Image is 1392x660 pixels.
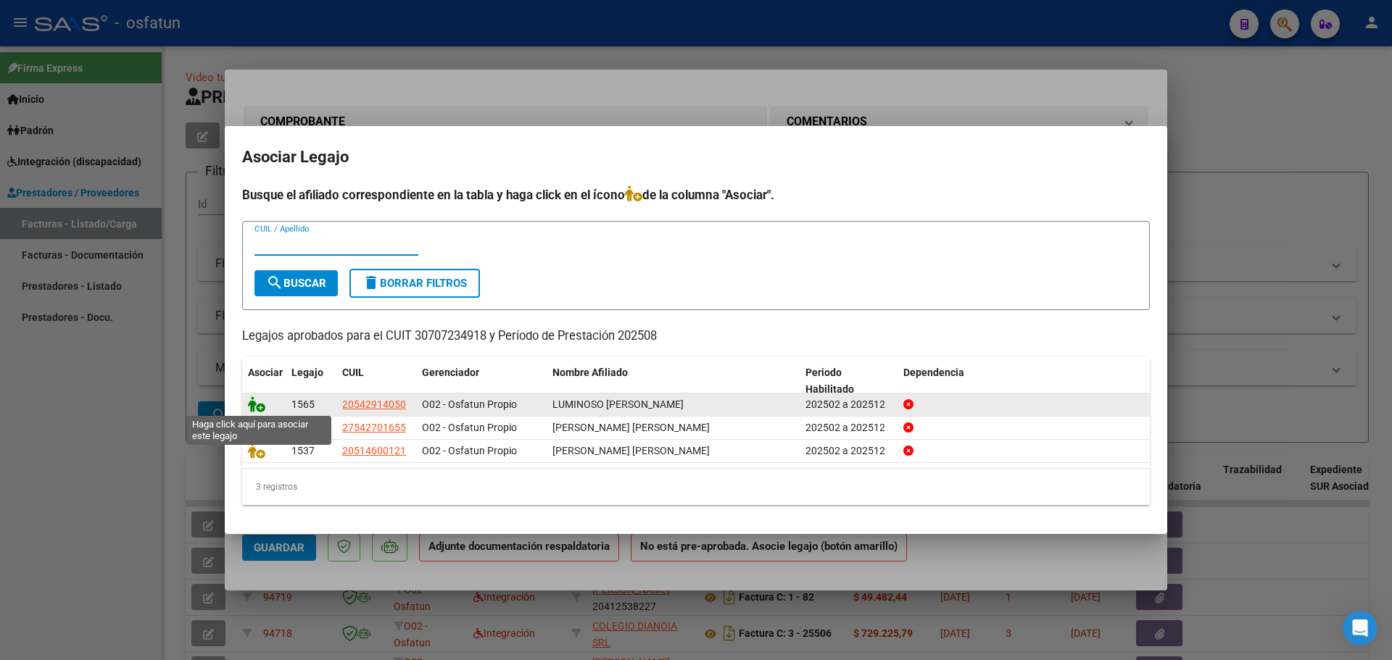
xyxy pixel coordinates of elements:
span: 20542914050 [342,398,406,410]
datatable-header-cell: Legajo [286,357,336,405]
datatable-header-cell: Asociar [242,357,286,405]
span: 20514600121 [342,445,406,456]
span: Dependencia [903,367,964,378]
div: 202502 a 202512 [805,443,892,459]
datatable-header-cell: Dependencia [898,357,1151,405]
span: 27542701655 [342,422,406,433]
span: 1537 [291,445,315,456]
p: Legajos aprobados para el CUIT 30707234918 y Período de Prestación 202508 [242,327,1150,346]
h2: Asociar Legajo [242,143,1150,171]
span: NUÑEZ GONZALEZ MATIAS RAMON [552,445,710,456]
iframe: Intercom live chat [1343,611,1377,646]
div: 202502 a 202512 [805,396,892,413]
span: Periodo Habilitado [805,367,854,395]
span: 1538 [291,422,315,433]
span: Nombre Afiliado [552,367,628,378]
mat-icon: search [266,274,283,291]
span: NUÑEZ GONZALEZ FLOR AYLEN [552,422,710,433]
button: Buscar [254,270,338,296]
span: LUMINOSO GHOSN VALENTINO LEON [552,398,684,410]
div: 3 registros [242,469,1150,505]
div: 202502 a 202512 [805,419,892,436]
span: Legajo [291,367,323,378]
mat-icon: delete [362,274,380,291]
span: 1565 [291,398,315,410]
span: Buscar [266,277,326,290]
h4: Busque el afiliado correspondiente en la tabla y haga click en el ícono de la columna "Asociar". [242,185,1150,204]
span: O02 - Osfatun Propio [422,445,517,456]
span: CUIL [342,367,364,378]
span: Gerenciador [422,367,479,378]
datatable-header-cell: Periodo Habilitado [800,357,898,405]
datatable-header-cell: CUIL [336,357,416,405]
datatable-header-cell: Nombre Afiliado [547,357,800,405]
span: Borrar Filtros [362,277,467,290]
span: Asociar [248,367,283,378]
span: O02 - Osfatun Propio [422,398,517,410]
datatable-header-cell: Gerenciador [416,357,547,405]
button: Borrar Filtros [349,269,480,298]
span: O02 - Osfatun Propio [422,422,517,433]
